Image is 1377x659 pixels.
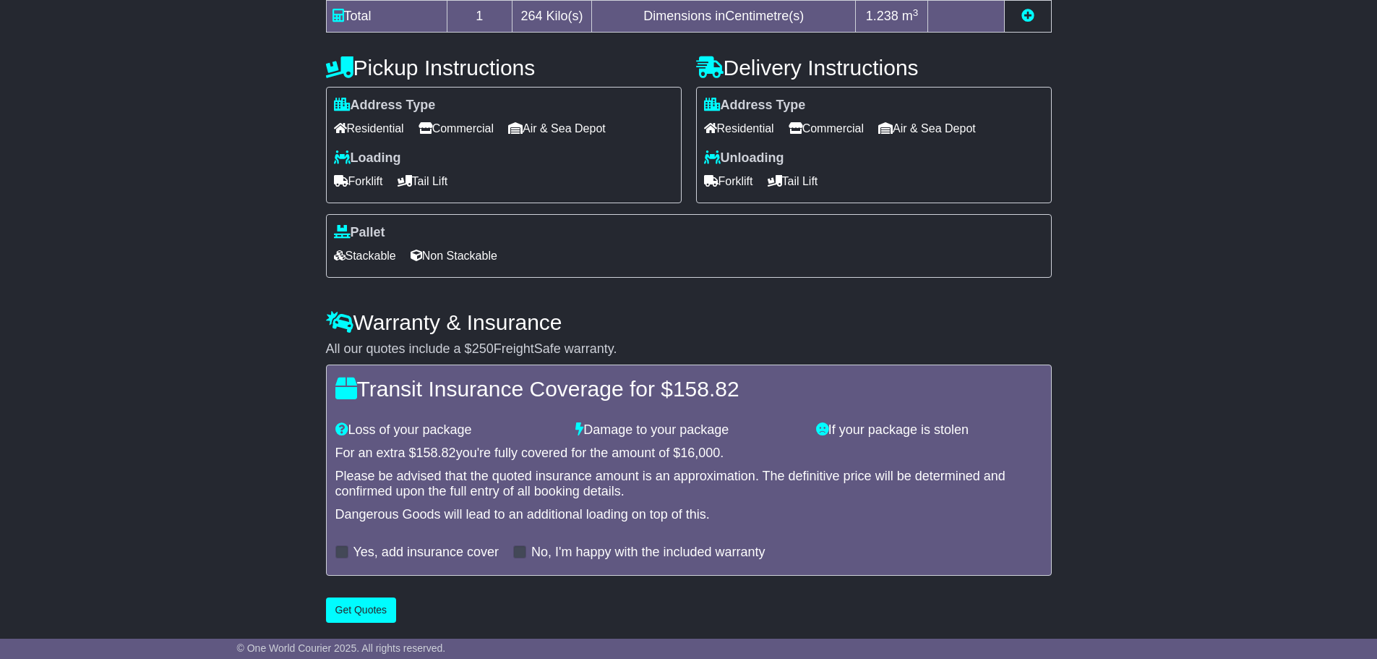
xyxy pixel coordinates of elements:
span: Forklift [334,170,383,192]
span: 158.82 [673,377,739,401]
span: Forklift [704,170,753,192]
td: 1 [447,1,512,33]
h4: Pickup Instructions [326,56,682,80]
span: Non Stackable [411,245,497,267]
span: Tail Lift [768,170,818,192]
label: Address Type [704,98,806,114]
div: If your package is stolen [809,422,1050,438]
span: Residential [704,117,774,140]
label: Unloading [704,150,784,166]
label: No, I'm happy with the included warranty [531,545,765,561]
span: Commercial [419,117,494,140]
div: For an extra $ you're fully covered for the amount of $ . [335,446,1042,462]
h4: Transit Insurance Coverage for $ [335,377,1042,401]
div: Dangerous Goods will lead to an additional loading on top of this. [335,507,1042,523]
td: Kilo(s) [512,1,592,33]
span: Air & Sea Depot [878,117,976,140]
span: m [902,9,919,23]
h4: Delivery Instructions [696,56,1052,80]
span: Tail Lift [398,170,448,192]
span: 264 [521,9,543,23]
span: 250 [472,341,494,356]
div: All our quotes include a $ FreightSafe warranty. [326,341,1052,357]
button: Get Quotes [326,598,397,623]
a: Add new item [1021,9,1034,23]
label: Loading [334,150,401,166]
span: © One World Courier 2025. All rights reserved. [237,642,446,654]
div: Loss of your package [328,422,569,438]
label: Pallet [334,225,385,241]
span: Air & Sea Depot [508,117,606,140]
span: Commercial [789,117,864,140]
span: 158.82 [416,446,456,460]
span: 1.238 [866,9,898,23]
label: Yes, add insurance cover [353,545,499,561]
div: Damage to your package [568,422,809,438]
td: Total [326,1,447,33]
div: Please be advised that the quoted insurance amount is an approximation. The definitive price will... [335,469,1042,500]
sup: 3 [913,7,919,18]
td: Dimensions in Centimetre(s) [592,1,856,33]
h4: Warranty & Insurance [326,310,1052,334]
span: Stackable [334,245,396,267]
span: 16,000 [680,446,720,460]
span: Residential [334,117,404,140]
label: Address Type [334,98,436,114]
